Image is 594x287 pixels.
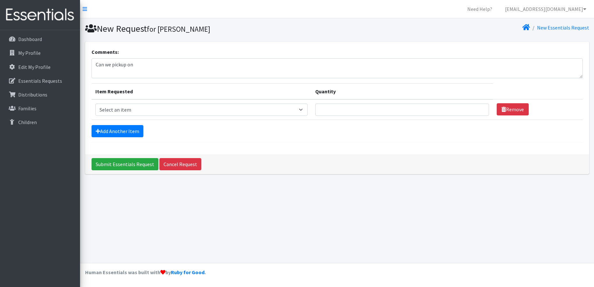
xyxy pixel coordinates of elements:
a: Ruby for Good [171,269,205,275]
a: Children [3,116,77,129]
img: HumanEssentials [3,4,77,26]
a: [EMAIL_ADDRESS][DOMAIN_NAME] [500,3,591,15]
small: for [PERSON_NAME] [147,24,210,34]
p: Edit My Profile [18,64,51,70]
a: Families [3,102,77,115]
input: Submit Essentials Request [92,158,158,170]
h1: New Request [85,23,335,34]
a: My Profile [3,46,77,59]
a: Distributions [3,88,77,101]
a: Remove [497,103,529,115]
a: New Essentials Request [537,24,589,31]
p: Children [18,119,37,125]
p: My Profile [18,50,41,56]
a: Cancel Request [159,158,201,170]
p: Essentials Requests [18,78,62,84]
a: Essentials Requests [3,74,77,87]
a: Add Another Item [92,125,143,137]
th: Item Requested [92,83,311,99]
label: Comments: [92,48,119,56]
p: Dashboard [18,36,42,42]
a: Dashboard [3,33,77,46]
p: Families [18,105,36,112]
p: Distributions [18,91,47,98]
th: Quantity [311,83,493,99]
a: Need Help? [462,3,497,15]
strong: Human Essentials was built with by . [85,269,206,275]
a: Edit My Profile [3,61,77,73]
